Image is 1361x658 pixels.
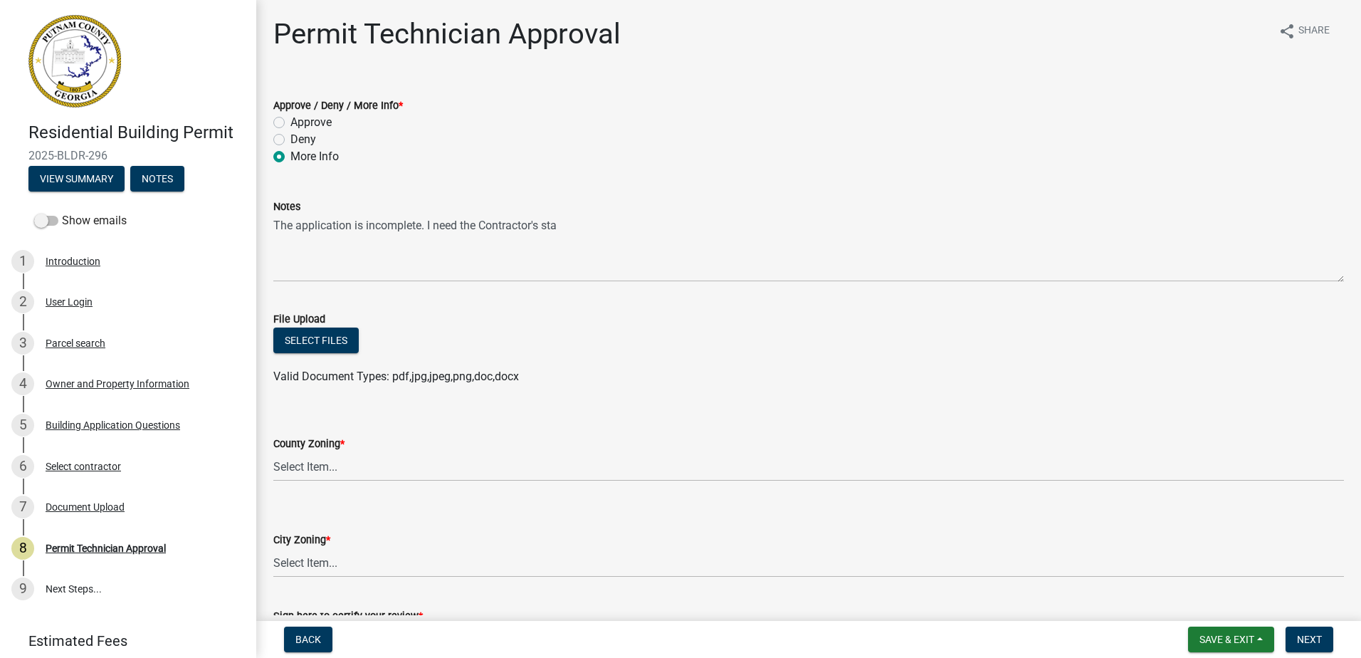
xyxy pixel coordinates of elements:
[273,439,345,449] label: County Zoning
[28,122,245,143] h4: Residential Building Permit
[273,315,325,325] label: File Upload
[130,174,184,185] wm-modal-confirm: Notes
[46,543,166,553] div: Permit Technician Approval
[1267,17,1341,45] button: shareShare
[273,612,423,622] label: Sign here to certify your review
[284,627,332,652] button: Back
[11,291,34,313] div: 2
[290,148,339,165] label: More Info
[273,536,330,545] label: City Zoning
[1298,23,1330,40] span: Share
[11,578,34,600] div: 9
[11,332,34,355] div: 3
[46,379,189,389] div: Owner and Property Information
[28,166,125,192] button: View Summary
[11,496,34,518] div: 7
[46,297,93,307] div: User Login
[273,101,403,111] label: Approve / Deny / More Info
[11,250,34,273] div: 1
[11,455,34,478] div: 6
[28,174,125,185] wm-modal-confirm: Summary
[46,256,100,266] div: Introduction
[295,634,321,645] span: Back
[1278,23,1296,40] i: share
[11,414,34,437] div: 5
[46,420,180,430] div: Building Application Questions
[130,166,184,192] button: Notes
[46,502,125,512] div: Document Upload
[11,537,34,560] div: 8
[46,461,121,471] div: Select contractor
[1297,634,1322,645] span: Next
[273,370,519,383] span: Valid Document Types: pdf,jpg,jpeg,png,doc,docx
[273,202,300,212] label: Notes
[28,149,228,162] span: 2025-BLDR-296
[11,372,34,395] div: 4
[273,328,359,353] button: Select files
[11,627,233,655] a: Estimated Fees
[1286,627,1333,652] button: Next
[28,15,121,108] img: Putnam County, Georgia
[290,114,332,131] label: Approve
[1199,634,1254,645] span: Save & Exit
[273,17,621,51] h1: Permit Technician Approval
[46,338,105,348] div: Parcel search
[34,212,127,229] label: Show emails
[290,131,316,148] label: Deny
[1188,627,1274,652] button: Save & Exit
